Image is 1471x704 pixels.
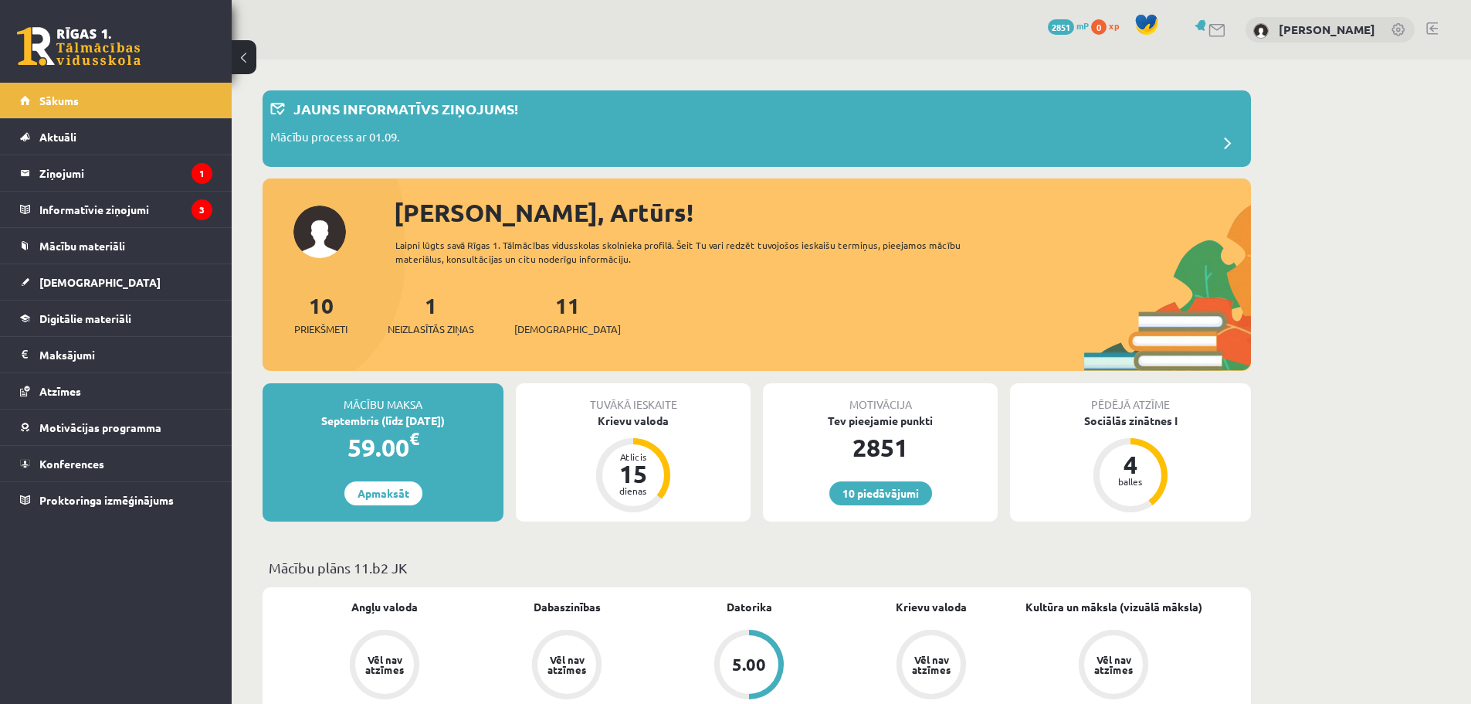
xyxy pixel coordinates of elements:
[293,630,476,702] a: Vēl nav atzīmes
[514,291,621,337] a: 11[DEMOGRAPHIC_DATA]
[363,655,406,675] div: Vēl nav atzīmes
[534,599,601,615] a: Dabaszinības
[39,457,104,471] span: Konferences
[388,291,474,337] a: 1Neizlasītās ziņas
[39,94,79,107] span: Sākums
[1092,655,1135,675] div: Vēl nav atzīmes
[20,410,212,445] a: Motivācijas programma
[39,275,161,289] span: [DEMOGRAPHIC_DATA]
[388,321,474,337] span: Neizlasītās ziņas
[516,413,751,515] a: Krievu valoda Atlicis 15 dienas
[1109,19,1119,32] span: xp
[1076,19,1089,32] span: mP
[263,413,503,429] div: Septembris (līdz [DATE])
[192,163,212,184] i: 1
[476,630,658,702] a: Vēl nav atzīmes
[658,630,840,702] a: 5.00
[263,383,503,413] div: Mācību maksa
[1091,19,1127,32] a: 0 xp
[39,311,131,325] span: Digitālie materiāli
[39,155,212,191] legend: Ziņojumi
[1010,413,1251,515] a: Sociālās zinātnes I 4 balles
[1107,452,1154,477] div: 4
[732,656,766,673] div: 5.00
[610,452,656,461] div: Atlicis
[610,486,656,495] div: dienas
[727,599,772,615] a: Datorika
[1025,599,1202,615] a: Kultūra un māksla (vizuālā māksla)
[610,461,656,486] div: 15
[1010,413,1251,429] div: Sociālās zinātnes I
[1048,19,1089,32] a: 2851 mP
[39,192,212,227] legend: Informatīvie ziņojumi
[516,383,751,413] div: Tuvākā ieskaite
[294,291,347,337] a: 10Priekšmeti
[39,384,81,398] span: Atzīmes
[294,321,347,337] span: Priekšmeti
[516,413,751,429] div: Krievu valoda
[20,337,212,372] a: Maksājumi
[394,194,1251,231] div: [PERSON_NAME], Artūrs!
[192,199,212,220] i: 3
[39,239,125,253] span: Mācību materiāli
[39,130,76,144] span: Aktuāli
[1253,23,1269,39] img: Artūrs Masaļskis
[1279,22,1375,37] a: [PERSON_NAME]
[829,481,932,505] a: 10 piedāvājumi
[20,264,212,300] a: [DEMOGRAPHIC_DATA]
[763,429,998,466] div: 2851
[344,481,422,505] a: Apmaksāt
[17,27,141,66] a: Rīgas 1. Tālmācības vidusskola
[840,630,1022,702] a: Vēl nav atzīmes
[896,599,967,615] a: Krievu valoda
[20,83,212,118] a: Sākums
[270,128,400,150] p: Mācību process ar 01.09.
[20,446,212,481] a: Konferences
[395,238,988,266] div: Laipni lūgts savā Rīgas 1. Tālmācības vidusskolas skolnieka profilā. Šeit Tu vari redzēt tuvojošo...
[20,373,212,409] a: Atzīmes
[763,413,998,429] div: Tev pieejamie punkti
[20,482,212,518] a: Proktoringa izmēģinājums
[39,493,174,507] span: Proktoringa izmēģinājums
[1010,383,1251,413] div: Pēdējā atzīme
[20,155,212,191] a: Ziņojumi1
[263,429,503,466] div: 59.00
[293,98,518,119] p: Jauns informatīvs ziņojums!
[1048,19,1074,35] span: 2851
[409,427,419,450] span: €
[20,228,212,264] a: Mācību materiāli
[514,321,621,337] span: [DEMOGRAPHIC_DATA]
[20,192,212,227] a: Informatīvie ziņojumi3
[20,119,212,155] a: Aktuāli
[269,557,1245,578] p: Mācību plāns 11.b2 JK
[910,655,953,675] div: Vēl nav atzīmes
[39,337,212,372] legend: Maksājumi
[1022,630,1205,702] a: Vēl nav atzīmes
[351,599,418,615] a: Angļu valoda
[20,301,212,336] a: Digitālie materiāli
[1091,19,1107,35] span: 0
[1107,477,1154,486] div: balles
[39,420,161,434] span: Motivācijas programma
[270,98,1243,159] a: Jauns informatīvs ziņojums! Mācību process ar 01.09.
[545,655,588,675] div: Vēl nav atzīmes
[763,383,998,413] div: Motivācija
